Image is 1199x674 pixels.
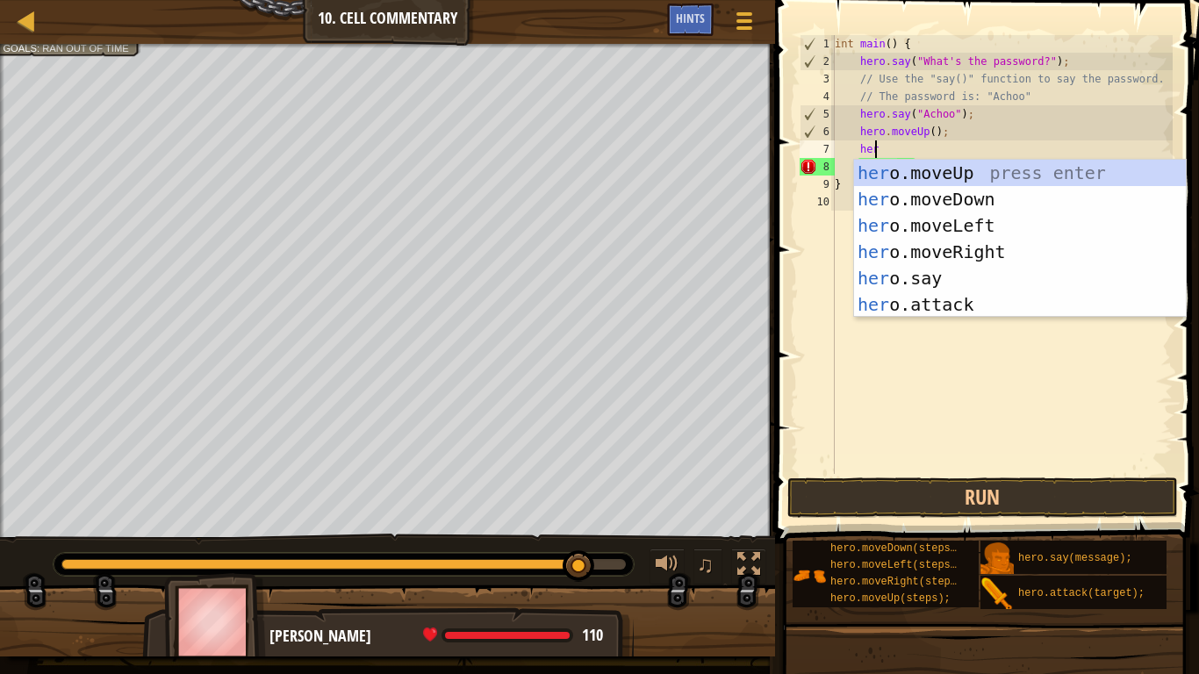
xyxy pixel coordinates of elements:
button: Run [787,477,1178,518]
span: Hints [676,10,705,26]
img: portrait.png [980,542,1014,576]
span: hero.moveRight(steps); [830,576,969,588]
span: hero.say(message); [1018,552,1132,564]
button: ♫ [693,549,723,584]
span: ♫ [697,551,714,577]
button: Toggle fullscreen [731,549,766,584]
div: 10 [800,193,835,211]
span: 110 [582,624,603,646]
span: hero.moveDown(steps); [830,542,963,555]
button: Show game menu [722,4,766,45]
div: 1 [801,35,835,53]
button: Adjust volume [650,549,685,584]
div: 3 [800,70,835,88]
div: 7 [800,140,835,158]
div: 4 [800,88,835,105]
div: health: 110 / 110 [423,627,603,643]
div: 8 [800,158,835,176]
span: hero.moveLeft(steps); [830,559,963,571]
div: 2 [801,53,835,70]
div: 6 [801,123,835,140]
div: 9 [800,176,835,193]
img: thang_avatar_frame.png [164,573,266,670]
span: hero.moveUp(steps); [830,592,951,605]
div: 5 [801,105,835,123]
div: [PERSON_NAME] [269,625,616,648]
span: hero.attack(target); [1018,587,1145,599]
img: portrait.png [793,559,826,592]
img: portrait.png [980,577,1014,611]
